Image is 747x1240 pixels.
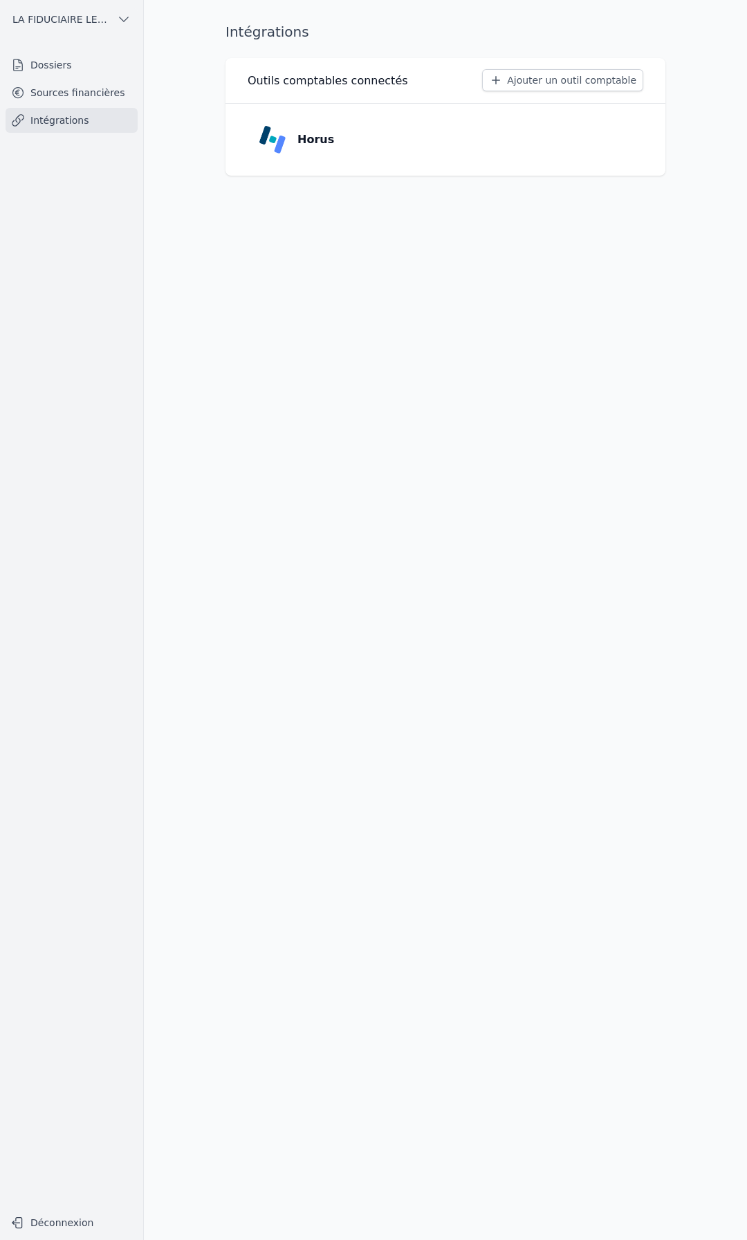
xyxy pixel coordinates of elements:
a: Dossiers [6,53,138,77]
button: Ajouter un outil comptable [482,69,643,91]
button: LA FIDUCIAIRE LEMAIRE SA [6,8,138,30]
h1: Intégrations [225,22,309,41]
a: Intégrations [6,108,138,133]
a: Sources financières [6,80,138,105]
button: Déconnexion [6,1212,138,1234]
span: LA FIDUCIAIRE LEMAIRE SA [12,12,111,26]
h3: Outils comptables connectés [248,73,408,89]
a: Horus [248,115,643,165]
p: Horus [297,131,334,148]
